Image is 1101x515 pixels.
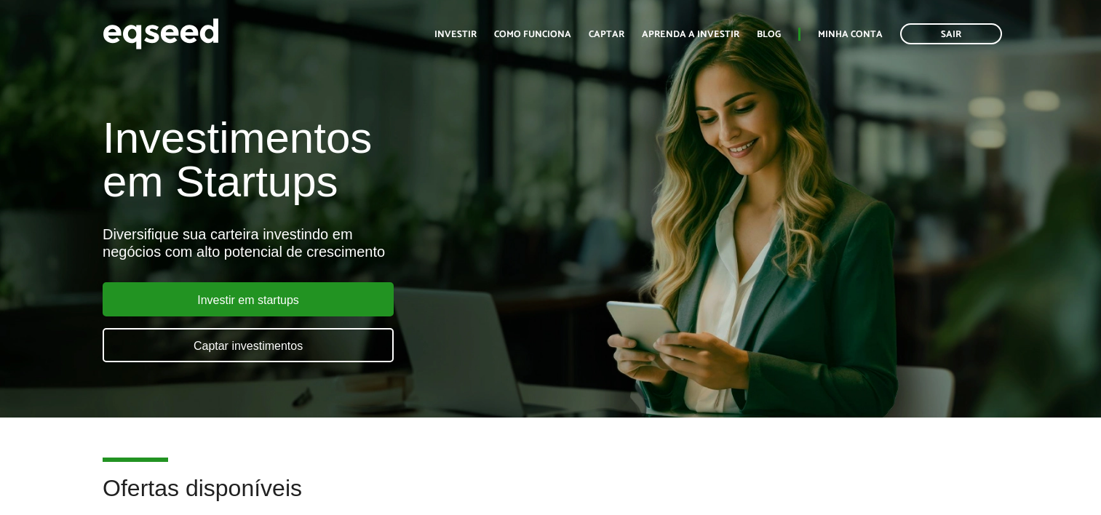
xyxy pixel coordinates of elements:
[103,15,219,53] img: EqSeed
[900,23,1002,44] a: Sair
[818,30,883,39] a: Minha conta
[589,30,624,39] a: Captar
[434,30,477,39] a: Investir
[103,116,632,204] h1: Investimentos em Startups
[103,282,394,316] a: Investir em startups
[494,30,571,39] a: Como funciona
[103,328,394,362] a: Captar investimentos
[757,30,781,39] a: Blog
[103,225,632,260] div: Diversifique sua carteira investindo em negócios com alto potencial de crescimento
[642,30,739,39] a: Aprenda a investir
